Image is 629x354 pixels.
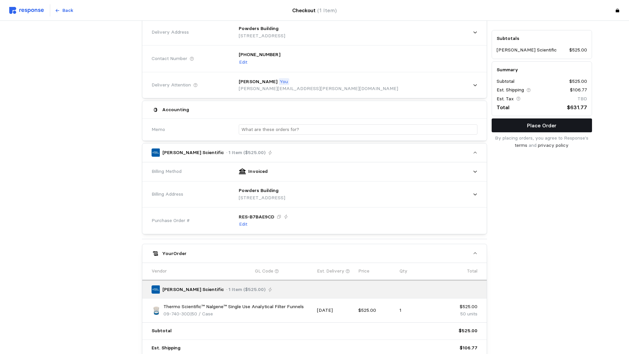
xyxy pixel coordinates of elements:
h5: Summary [497,66,587,73]
h4: Checkout [292,6,337,15]
p: [PERSON_NAME][EMAIL_ADDRESS][PERSON_NAME][DOMAIN_NAME] [239,85,398,92]
p: Powders Building [239,187,279,194]
p: $525.00 [358,307,395,314]
a: terms [515,142,527,148]
p: Thermo Scientific™ Nalgene™ Single Use Analytical Filter Funnels [163,303,304,310]
p: Est. Shipping [497,87,524,94]
p: [PERSON_NAME] Scientific [162,286,224,293]
img: 1450045-650x600.jpg-250.jpg [152,306,161,315]
span: (1 Item) [317,7,337,14]
span: Delivery Address [152,29,189,36]
p: $525.00 [569,78,587,85]
button: Edit [239,58,248,66]
span: Billing Address [152,191,183,198]
p: Qty [400,268,407,275]
p: · 1 Item ($525.00) [226,286,265,293]
p: GL Code [255,268,273,275]
p: [PERSON_NAME] Scientific [497,47,557,54]
p: Total [497,103,509,112]
p: RES-B7BAE9CD [239,213,274,221]
span: Memo [152,126,165,133]
p: [STREET_ADDRESS] [239,32,285,40]
p: Back [62,7,73,14]
p: Edit [239,221,247,228]
h5: Subtotals [497,35,587,42]
p: Vendor [152,268,167,275]
a: privacy policy [538,142,569,148]
div: [PERSON_NAME] Scientific· 1 Item ($525.00) [142,162,487,234]
p: $106.77 [460,344,477,352]
p: 1 [400,307,436,314]
p: Est. Shipping [152,344,181,352]
p: Total [467,268,477,275]
p: $525.00 [459,327,477,335]
p: Est. Delivery [317,268,344,275]
p: Invoiced [248,168,268,175]
p: Price [358,268,369,275]
span: Contact Number [152,55,187,62]
p: Est. Tax [497,95,514,103]
p: Place Order [527,121,556,130]
button: [PERSON_NAME] Scientific· 1 Item ($525.00) [142,144,487,162]
button: Place Order [492,118,592,132]
p: [DATE] [317,307,354,314]
p: [PERSON_NAME] Scientific [162,149,224,156]
p: By placing orders, you agree to Response's and [492,135,592,149]
p: You [280,78,288,85]
p: Powders Building [239,25,279,32]
button: YourOrder [142,244,487,263]
span: Delivery Attention [152,81,191,89]
p: $525.00 [441,303,477,310]
p: [PHONE_NUMBER] [239,51,280,58]
p: TBD [577,95,587,103]
img: svg%3e [9,7,44,14]
p: $631.77 [567,103,587,112]
span: 09-740-30D [163,311,190,317]
span: Billing Method [152,168,182,175]
h5: Accounting [162,106,189,113]
button: Back [51,4,77,17]
p: 50 units [441,310,477,318]
p: Subtotal [152,327,172,335]
button: Edit [239,220,248,228]
p: Subtotal [497,78,514,85]
span: Purchase Order # [152,217,190,224]
p: [STREET_ADDRESS] [239,194,285,202]
p: [PERSON_NAME] [239,78,277,85]
p: $106.77 [570,87,587,94]
p: $525.00 [569,47,587,54]
span: | 50 / Case [190,311,213,317]
p: · 1 Item ($525.00) [226,149,265,156]
h5: Your Order [162,250,187,257]
input: What are these orders for? [241,125,475,134]
p: Edit [239,59,247,66]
